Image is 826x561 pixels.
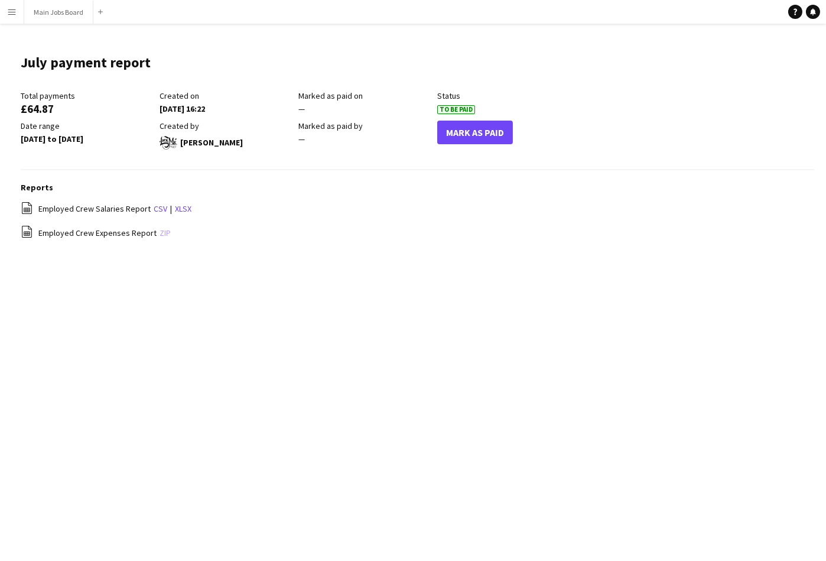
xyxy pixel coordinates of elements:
[24,1,93,24] button: Main Jobs Board
[21,90,154,101] div: Total payments
[175,203,191,214] a: xlsx
[160,103,292,114] div: [DATE] 16:22
[21,54,151,72] h1: July payment report
[160,90,292,101] div: Created on
[298,103,305,114] span: —
[38,203,151,214] span: Employed Crew Salaries Report
[160,134,292,151] div: [PERSON_NAME]
[437,121,513,144] button: Mark As Paid
[160,228,171,238] a: zip
[21,202,814,216] div: |
[21,121,154,131] div: Date range
[298,134,305,144] span: —
[21,182,814,193] h3: Reports
[437,105,475,114] span: To Be Paid
[21,134,154,144] div: [DATE] to [DATE]
[21,103,154,114] div: £64.87
[298,90,431,101] div: Marked as paid on
[160,121,292,131] div: Created by
[38,228,157,238] span: Employed Crew Expenses Report
[298,121,431,131] div: Marked as paid by
[154,203,167,214] a: csv
[437,90,570,101] div: Status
